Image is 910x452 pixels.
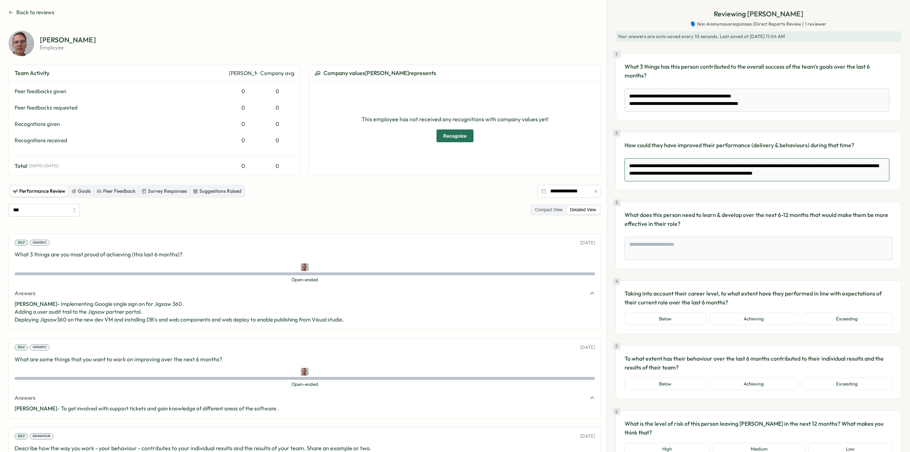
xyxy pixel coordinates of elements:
[625,378,706,390] button: Below
[625,62,893,80] p: What 3 things has this person contributed to the overall success of the team's goals over the las...
[437,129,473,142] button: Recognize
[15,277,595,283] span: Open-ended
[625,313,706,325] button: Below
[9,9,54,16] button: Back to reviews
[15,289,36,297] span: Answers
[15,87,226,95] div: Peer feedbacks given
[625,211,893,228] p: What does this person need to learn & develop over the next 6-12 months that would make them be m...
[13,187,65,195] div: Performance Review
[30,433,54,440] div: Behaviour
[802,313,893,325] button: Exceeding
[40,45,96,50] p: employee
[613,129,620,137] div: 2
[690,21,826,27] span: 🗣️ Non Anonymous responses | Direct Reports Review | 1 reviewer
[613,343,620,350] div: 5
[260,162,294,170] div: 0
[229,87,257,95] div: 0
[15,300,595,324] p: - Implementing Google single sign on for Jigsaw 360 . Adding a user audit trail to the Jigsaw par...
[29,164,58,168] span: ( [DATE] - [DATE] )
[9,31,34,56] img: Robin McDowell
[15,162,27,170] span: Total
[613,199,620,206] div: 3
[15,381,595,388] span: Open-ended
[15,104,226,112] div: Peer feedbacks requested
[15,301,57,307] span: [PERSON_NAME]
[618,33,717,39] span: Your answers are auto-saved every 10 seconds
[229,104,257,112] div: 0
[15,394,36,402] span: Answers
[260,104,294,112] div: 0
[567,206,600,214] label: Detailed View
[30,240,50,246] div: Generic
[97,187,135,195] div: Peer Feedback
[71,187,91,195] div: Goals
[616,31,901,42] div: . Last saved at [DATE] 11:04 AM
[613,51,620,58] div: 1
[301,263,309,271] img: Robin McDowell
[229,120,257,128] div: 0
[15,405,57,412] span: [PERSON_NAME]
[15,120,226,128] div: Recognitions given
[301,368,309,376] img: Robin McDowell
[714,9,803,20] p: Reviewing [PERSON_NAME]
[709,313,799,325] button: Achieving
[625,289,893,307] p: Taking into account their career level, to what extent have they performed in line with expectati...
[193,187,241,195] div: Suggestions Raised
[625,419,893,437] p: What is the level of risk of this person leaving [PERSON_NAME] in the next 12 months? What makes ...
[613,408,620,415] div: 6
[260,69,294,77] div: Company avg
[709,378,799,390] button: Achieving
[141,187,187,195] div: Survey Responses
[580,344,595,351] p: [DATE]
[260,87,294,95] div: 0
[15,355,595,364] p: What are some things that you want to work on improving over the next 6 months?
[229,69,257,77] div: [PERSON_NAME]
[260,137,294,144] div: 0
[531,206,566,214] label: Compact View
[15,137,226,144] div: Recognitions received
[260,120,294,128] div: 0
[229,137,257,144] div: 0
[323,69,436,78] span: Company values [PERSON_NAME] represents
[625,354,893,372] p: To what extent has their behaviour over the last 6 months contributed to their individual results...
[40,36,96,43] p: [PERSON_NAME]
[580,240,595,246] p: [DATE]
[362,115,548,124] p: This employee has not received any recognitions with company values yet!
[625,141,893,150] p: How could they have improved their performance (delivery & behaviours) during that time?
[580,433,595,440] p: [DATE]
[15,405,595,413] p: - To get involved with support tickets and gain knowledge of different areas of the software .
[30,344,50,351] div: Generic
[443,130,467,142] span: Recognize
[15,344,28,351] div: Self
[613,278,620,285] div: 4
[16,9,54,16] span: Back to reviews
[229,162,257,170] div: 0
[15,433,28,440] div: Self
[15,289,595,297] button: Answers
[802,378,893,390] button: Exceeding
[15,69,226,78] div: Team Activity
[15,250,595,259] p: What 3 things are you most proud of achieving (this last 6 months)?
[15,394,595,402] button: Answers
[15,240,28,246] div: Self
